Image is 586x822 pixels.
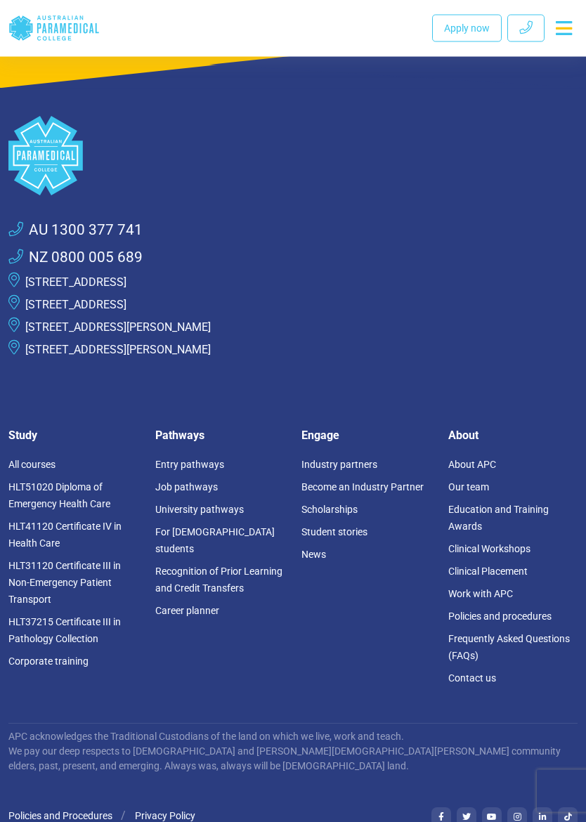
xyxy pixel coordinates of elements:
a: All courses [8,459,56,471]
a: For [DEMOGRAPHIC_DATA] students [155,527,275,555]
a: Policies and procedures [448,611,552,622]
a: NZ 0800 005 689 [8,247,143,269]
a: Career planner [155,606,219,617]
h5: About [448,429,578,443]
a: Recognition of Prior Learning and Credit Transfers [155,566,282,594]
a: HLT51020 Diploma of Emergency Health Care [8,482,110,510]
a: About APC [448,459,496,471]
a: HLT37215 Certificate III in Pathology Collection [8,617,121,645]
a: Frequently Asked Questions (FAQs) [448,634,570,662]
a: Clinical Placement [448,566,528,578]
h5: Engage [301,429,431,443]
a: University pathways [155,504,244,516]
a: Scholarships [301,504,358,516]
a: Clinical Workshops [448,544,530,555]
a: [STREET_ADDRESS][PERSON_NAME] [25,344,211,357]
p: APC acknowledges the Traditional Custodians of the land on which we live, work and teach. We pay ... [8,730,578,774]
a: [STREET_ADDRESS] [25,276,126,289]
a: Our team [448,482,489,493]
a: AU 1300 377 741 [8,220,143,242]
a: Work with APC [448,589,513,600]
a: Become an Industry Partner [301,482,424,493]
a: Contact us [448,673,496,684]
a: Job pathways [155,482,218,493]
a: [STREET_ADDRESS] [25,299,126,312]
a: Entry pathways [155,459,224,471]
a: [STREET_ADDRESS][PERSON_NAME] [25,321,211,334]
a: HLT41120 Certificate IV in Health Care [8,521,122,549]
h5: Pathways [155,429,285,443]
a: Education and Training Awards [448,504,549,533]
a: Corporate training [8,656,89,667]
a: HLT31120 Certificate III in Non-Emergency Patient Transport [8,561,121,606]
a: Australian Paramedical College [8,6,100,51]
a: Space [8,117,578,196]
a: News [301,549,326,561]
h5: Study [8,429,138,443]
button: Toggle navigation [550,15,578,41]
a: Industry partners [301,459,377,471]
a: Apply now [432,15,502,42]
a: Student stories [301,527,367,538]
